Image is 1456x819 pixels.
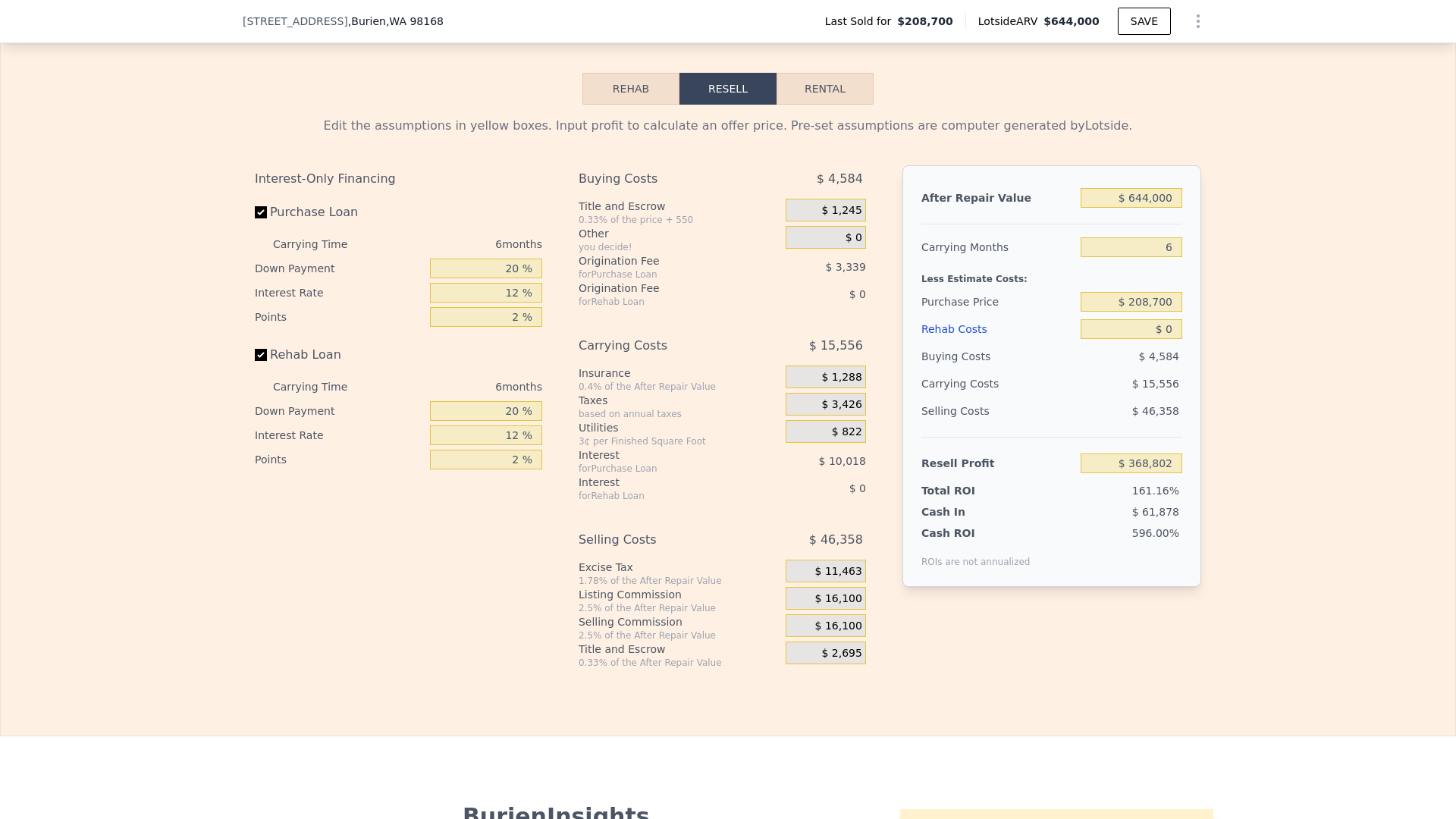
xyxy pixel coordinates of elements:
[579,475,748,490] div: Interest
[255,117,1201,135] div: Edit the assumptions in yellow boxes. Input profit to calculate an offer price. Pre-set assumptio...
[378,375,542,399] div: 6 months
[809,332,863,359] span: $ 15,556
[579,268,748,281] div: for Purchase Loan
[273,375,372,399] div: Carrying Time
[815,565,862,579] span: $ 11,463
[679,73,777,105] button: Resell
[255,206,267,218] input: Purchase Loan
[897,14,953,29] span: $208,700
[579,366,780,381] div: Insurance
[921,397,1075,425] div: Selling Costs
[921,370,1016,397] div: Carrying Costs
[579,526,748,554] div: Selling Costs
[348,14,444,29] span: , Burien
[921,450,1075,477] div: Resell Profit
[777,73,874,105] button: Rental
[1132,485,1179,497] span: 161.16%
[809,526,863,554] span: $ 46,358
[921,504,1016,519] div: Cash In
[849,288,866,300] span: $ 0
[579,253,748,268] div: Origination Fee
[579,642,780,657] div: Title and Escrow
[579,296,748,308] div: for Rehab Loan
[1139,350,1179,362] span: $ 4,584
[579,408,780,420] div: based on annual taxes
[1183,6,1213,36] button: Show Options
[255,199,424,226] label: Purchase Loan
[255,341,424,369] label: Rehab Loan
[921,541,1031,568] div: ROIs are not annualized
[921,184,1075,212] div: After Repair Value
[579,435,780,447] div: 3¢ per Finished Square Foot
[579,490,748,502] div: for Rehab Loan
[921,526,1031,541] div: Cash ROI
[255,305,424,329] div: Points
[579,165,748,193] div: Buying Costs
[378,232,542,256] div: 6 months
[579,602,780,614] div: 2.5% of the After Repair Value
[819,455,866,467] span: $ 10,018
[921,315,1075,343] div: Rehab Costs
[1132,506,1179,518] span: $ 61,878
[273,232,372,256] div: Carrying Time
[582,73,679,105] button: Rehab
[579,560,780,575] div: Excise Tax
[921,234,1075,261] div: Carrying Months
[255,423,424,447] div: Interest Rate
[849,482,866,494] span: $ 0
[579,241,780,253] div: you decide!
[921,483,1016,498] div: Total ROI
[255,399,424,423] div: Down Payment
[255,165,542,193] div: Interest-Only Financing
[815,620,862,633] span: $ 16,100
[821,371,861,384] span: $ 1,288
[579,199,780,214] div: Title and Escrow
[825,261,865,273] span: $ 3,339
[821,647,861,661] span: $ 2,695
[921,288,1075,315] div: Purchase Price
[386,15,444,27] span: , WA 98168
[579,614,780,629] div: Selling Commission
[243,14,348,29] span: [STREET_ADDRESS]
[579,226,780,241] div: Other
[921,343,1075,370] div: Buying Costs
[579,420,780,435] div: Utilities
[821,204,861,218] span: $ 1,245
[579,463,748,475] div: for Purchase Loan
[579,575,780,587] div: 1.78% of the After Repair Value
[825,14,898,29] span: Last Sold for
[821,398,861,412] span: $ 3,426
[815,592,862,606] span: $ 16,100
[579,332,748,359] div: Carrying Costs
[579,587,780,602] div: Listing Commission
[579,381,780,393] div: 0.4% of the After Repair Value
[1118,8,1171,35] button: SAVE
[1132,378,1179,390] span: $ 15,556
[579,281,748,296] div: Origination Fee
[255,256,424,281] div: Down Payment
[1132,405,1179,417] span: $ 46,358
[579,629,780,642] div: 2.5% of the After Repair Value
[978,14,1043,29] span: Lotside ARV
[817,165,863,193] span: $ 4,584
[1043,15,1100,27] span: $644,000
[579,393,780,408] div: Taxes
[255,281,424,305] div: Interest Rate
[255,349,267,361] input: Rehab Loan
[921,261,1182,288] div: Less Estimate Costs:
[832,425,862,439] span: $ 822
[255,447,424,472] div: Points
[846,231,862,245] span: $ 0
[579,447,748,463] div: Interest
[1132,527,1179,539] span: 596.00%
[579,657,780,669] div: 0.33% of the After Repair Value
[579,214,780,226] div: 0.33% of the price + 550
